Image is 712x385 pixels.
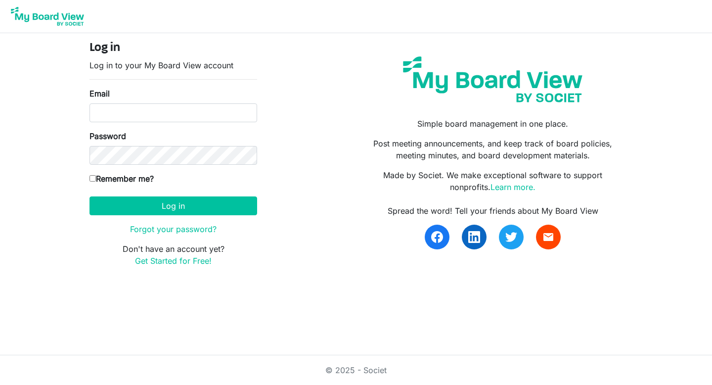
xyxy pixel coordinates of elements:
input: Remember me? [89,175,96,182]
label: Remember me? [89,173,154,185]
img: my-board-view-societ.svg [396,49,590,110]
label: Password [89,130,126,142]
img: facebook.svg [431,231,443,243]
p: Log in to your My Board View account [89,59,257,71]
div: Spread the word! Tell your friends about My Board View [363,205,623,217]
span: email [542,231,554,243]
p: Post meeting announcements, and keep track of board policies, meeting minutes, and board developm... [363,138,623,161]
a: email [536,225,561,249]
img: linkedin.svg [468,231,480,243]
p: Simple board management in one place. [363,118,623,130]
a: Get Started for Free! [135,256,212,266]
h4: Log in [89,41,257,55]
button: Log in [89,196,257,215]
img: twitter.svg [505,231,517,243]
p: Don't have an account yet? [89,243,257,267]
img: My Board View Logo [8,4,87,29]
a: © 2025 - Societ [325,365,387,375]
a: Learn more. [490,182,535,192]
p: Made by Societ. We make exceptional software to support nonprofits. [363,169,623,193]
a: Forgot your password? [130,224,217,234]
label: Email [89,88,110,99]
